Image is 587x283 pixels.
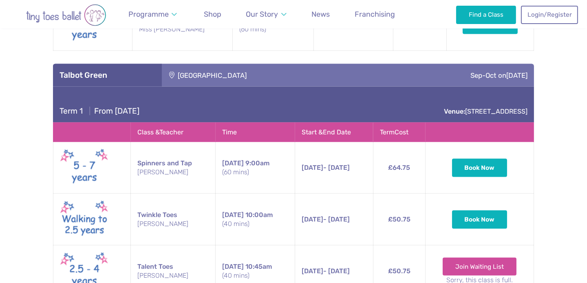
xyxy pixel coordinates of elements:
img: Spinners New (May 2025) [60,147,109,189]
small: [PERSON_NAME] [137,168,209,177]
a: Programme [125,5,181,24]
div: Sep-Oct on [372,64,534,87]
small: [PERSON_NAME] [137,219,209,228]
h3: Talbot Green [60,70,155,80]
img: Walking to Twinkle New (May 2025) [60,199,109,240]
img: tiny toes ballet [9,4,123,26]
a: Login/Register [521,6,578,24]
a: News [308,5,333,24]
th: Class & Teacher [131,123,216,142]
td: 9:00am [216,142,295,194]
a: Shop [200,5,225,24]
a: Franchising [351,5,399,24]
h4: From [DATE] [60,106,139,116]
span: Programme [128,10,169,18]
a: Venue:[STREET_ADDRESS] [444,107,527,115]
span: Our Story [246,10,278,18]
td: Twinkle Toes [131,194,216,246]
strong: Venue: [444,107,465,115]
small: (40 mins) [222,271,288,280]
td: 10:00am [216,194,295,246]
span: | [85,106,94,116]
small: (60 mins) [222,168,288,177]
a: Join Waiting List [443,258,516,276]
span: [DATE] [222,263,244,270]
span: [DATE] [302,215,323,223]
small: (60 mins) [239,25,307,34]
span: [DATE] [222,211,244,219]
button: Book Now [452,211,508,228]
a: Find a Class [456,6,516,24]
span: [DATE] [506,71,527,79]
a: Our Story [242,5,290,24]
span: - [DATE] [302,215,350,223]
span: Franchising [355,10,395,18]
span: [DATE] [302,164,323,171]
td: £50.75 [373,194,425,246]
small: [PERSON_NAME] [137,271,209,280]
th: Term Cost [373,123,425,142]
td: Spinners and Tap [131,142,216,194]
span: [DATE] [302,267,323,275]
small: Miss [PERSON_NAME] [139,25,226,34]
span: - [DATE] [302,164,350,171]
span: - [DATE] [302,267,350,275]
button: Book Now [452,159,508,177]
th: Start & End Date [295,123,373,142]
div: [GEOGRAPHIC_DATA] [162,64,372,87]
span: Term 1 [60,106,83,116]
small: (40 mins) [222,219,288,228]
span: News [311,10,330,18]
span: Shop [204,10,221,18]
td: £64.75 [373,142,425,194]
th: Time [216,123,295,142]
span: [DATE] [222,159,244,167]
